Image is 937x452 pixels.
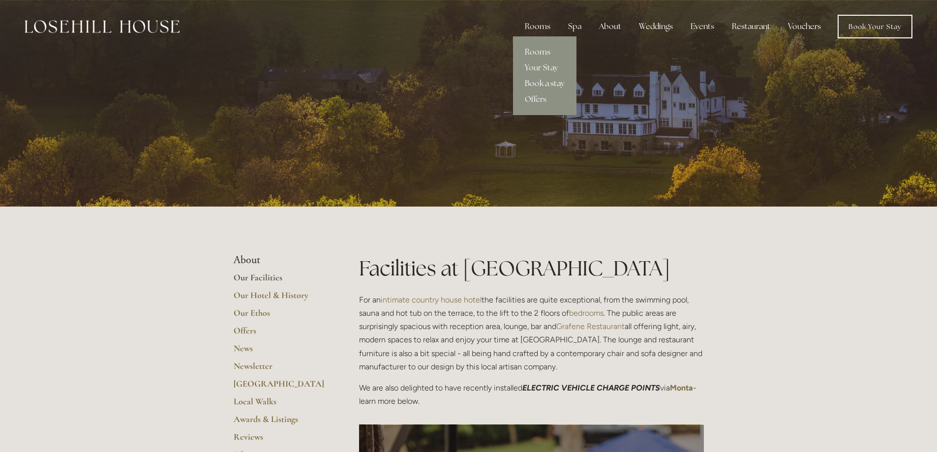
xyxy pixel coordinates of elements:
div: Weddings [631,17,681,36]
a: Grafene Restaurant [556,322,625,331]
a: intimate country house hotel [381,295,482,304]
h1: Facilities at [GEOGRAPHIC_DATA] [359,254,704,283]
a: Book a stay [513,76,576,91]
div: Spa [560,17,589,36]
a: Your Stay [513,60,576,76]
a: Monta [670,383,693,392]
a: [GEOGRAPHIC_DATA] [234,378,328,396]
a: Our Ethos [234,307,328,325]
div: Rooms [517,17,558,36]
a: Book Your Stay [838,15,912,38]
a: Our Hotel & History [234,290,328,307]
p: We are also delighted to have recently installed via - learn more below. [359,381,704,408]
div: Events [683,17,722,36]
a: News [234,343,328,361]
a: Offers [234,325,328,343]
a: Our Facilities [234,272,328,290]
a: Reviews [234,431,328,449]
a: Vouchers [780,17,829,36]
div: Restaurant [724,17,778,36]
img: Losehill House [25,20,180,33]
a: Local Walks [234,396,328,414]
a: Rooms [513,44,576,60]
li: About [234,254,328,267]
a: Offers [513,91,576,107]
a: bedrooms [569,308,604,318]
a: Newsletter [234,361,328,378]
a: Awards & Listings [234,414,328,431]
div: About [591,17,629,36]
p: For an the facilities are quite exceptional, from the swimming pool, sauna and hot tub on the ter... [359,293,704,373]
em: ELECTRIC VEHICLE CHARGE POINTS [522,383,660,392]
